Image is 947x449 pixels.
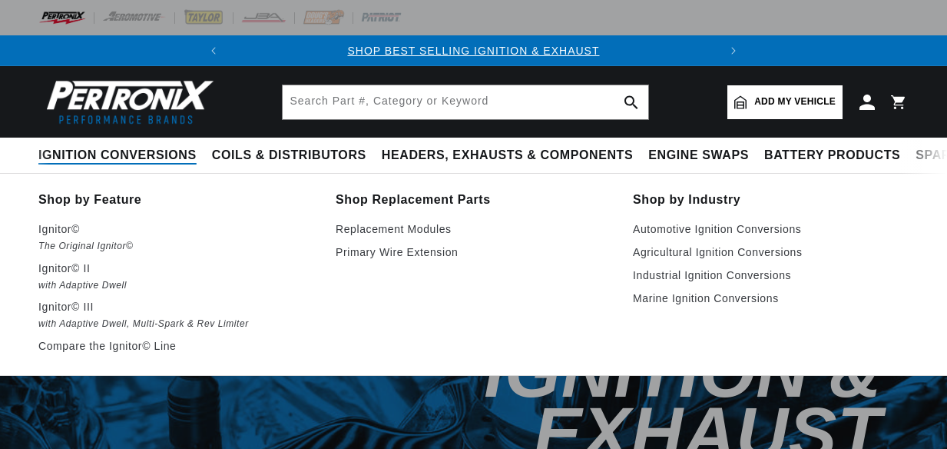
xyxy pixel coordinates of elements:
a: SHOP BEST SELLING IGNITION & EXHAUST [347,45,599,57]
input: Search Part #, Category or Keyword [283,85,648,119]
summary: Engine Swaps [641,138,757,174]
a: Agricultural Ignition Conversions [633,243,909,261]
div: Announcement [229,42,717,59]
a: Primary Wire Extension [336,243,611,261]
span: Ignition Conversions [38,148,197,164]
p: Ignitor© [38,220,314,238]
summary: Coils & Distributors [204,138,374,174]
p: Ignitor© II [38,259,314,278]
a: Industrial Ignition Conversions [633,266,909,284]
p: Ignitor© III [38,298,314,316]
a: Automotive Ignition Conversions [633,220,909,238]
a: Add my vehicle [727,85,843,119]
summary: Battery Products [757,138,908,174]
a: Ignitor© II with Adaptive Dwell [38,259,314,294]
a: Replacement Modules [336,220,611,238]
em: with Adaptive Dwell [38,278,314,294]
a: Ignitor© The Original Ignitor© [38,220,314,254]
em: The Original Ignitor© [38,238,314,254]
span: Engine Swaps [648,148,749,164]
em: with Adaptive Dwell, Multi-Spark & Rev Limiter [38,316,314,332]
summary: Headers, Exhausts & Components [374,138,641,174]
a: Ignitor© III with Adaptive Dwell, Multi-Spark & Rev Limiter [38,298,314,332]
a: Marine Ignition Conversions [633,289,909,308]
span: Battery Products [764,148,900,164]
button: Translation missing: en.sections.announcements.previous_announcement [198,35,229,66]
button: Translation missing: en.sections.announcements.next_announcement [718,35,749,66]
div: 1 of 2 [229,42,717,59]
summary: Ignition Conversions [38,138,204,174]
span: Add my vehicle [754,95,836,109]
a: Compare the Ignitor© Line [38,337,314,355]
span: Headers, Exhausts & Components [382,148,633,164]
a: Shop by Industry [633,189,909,211]
a: Shop Replacement Parts [336,189,611,211]
img: Pertronix [38,75,215,128]
a: Shop by Feature [38,189,314,211]
button: search button [614,85,648,119]
span: Coils & Distributors [212,148,366,164]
